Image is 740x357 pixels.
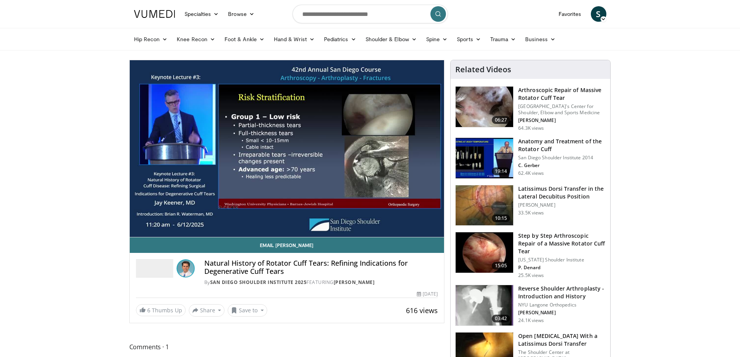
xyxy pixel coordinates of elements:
a: Pediatrics [319,31,361,47]
p: San Diego Shoulder Institute 2014 [518,155,606,161]
p: 25.5K views [518,272,544,279]
h3: Arthroscopic Repair of Massive Rotator Cuff Tear [518,86,606,102]
video-js: Video Player [130,60,444,237]
img: Avatar [176,259,195,278]
p: [PERSON_NAME] [518,202,606,208]
h3: Latissimus Dorsi Transfer in the Lateral Decubitus Position [518,185,606,200]
h3: Reverse Shoulder Arthroplasty - Introduction and History [518,285,606,300]
a: Specialties [180,6,224,22]
a: Knee Recon [172,31,220,47]
a: Email [PERSON_NAME] [130,237,444,253]
h4: Related Videos [455,65,511,74]
h3: Step by Step Arthroscopic Repair of a Massive Rotator Cuff Tear [518,232,606,255]
span: 6 [147,306,150,314]
p: [GEOGRAPHIC_DATA]'s Center for Shoulder, Elbow and Sports Medicine [518,103,606,116]
a: Favorites [554,6,586,22]
p: P. Denard [518,265,606,271]
p: [PERSON_NAME] [518,310,606,316]
span: 06:27 [492,116,510,124]
a: 10:15 Latissimus Dorsi Transfer in the Lateral Decubitus Position [PERSON_NAME] 33.5K views [455,185,606,226]
p: 33.5K views [518,210,544,216]
img: 38501_0000_3.png.150x105_q85_crop-smart_upscale.jpg [456,185,513,226]
img: San Diego Shoulder Institute 2025 [136,259,173,278]
a: Hip Recon [129,31,172,47]
button: Save to [228,304,267,317]
span: 616 views [406,306,438,315]
a: Foot & Ankle [220,31,269,47]
p: [PERSON_NAME] [518,117,606,124]
img: zucker_4.png.150x105_q85_crop-smart_upscale.jpg [456,285,513,326]
h3: Open [MEDICAL_DATA] With a Latissimus Dorsi Transfer [518,332,606,348]
a: Trauma [486,31,521,47]
input: Search topics, interventions [293,5,448,23]
img: 7cd5bdb9-3b5e-40f2-a8f4-702d57719c06.150x105_q85_crop-smart_upscale.jpg [456,232,513,273]
p: 64.3K views [518,125,544,131]
a: 15:05 Step by Step Arthroscopic Repair of a Massive Rotator Cuff Tear [US_STATE] Shoulder Institu... [455,232,606,279]
a: San Diego Shoulder Institute 2025 [210,279,307,286]
a: Shoulder & Elbow [361,31,421,47]
a: 03:42 Reverse Shoulder Arthroplasty - Introduction and History NYU Langone Orthopedics [PERSON_NA... [455,285,606,326]
a: 19:14 Anatomy and Treatment of the Rotator Cuff San Diego Shoulder Institute 2014 C. Gerber 62.4K... [455,138,606,179]
a: 6 Thumbs Up [136,304,186,316]
button: Share [189,304,225,317]
img: 281021_0002_1.png.150x105_q85_crop-smart_upscale.jpg [456,87,513,127]
div: By FEATURING [204,279,438,286]
span: Comments 1 [129,342,445,352]
a: S [591,6,606,22]
p: NYU Langone Orthopedics [518,302,606,308]
p: 24.1K views [518,317,544,324]
a: Hand & Wrist [269,31,319,47]
a: Sports [452,31,486,47]
a: Business [521,31,560,47]
p: C. Gerber [518,162,606,169]
span: 15:05 [492,262,510,270]
a: [PERSON_NAME] [334,279,375,286]
h3: Anatomy and Treatment of the Rotator Cuff [518,138,606,153]
h4: Natural History of Rotator Cuff Tears: Refining Indications for Degenerative Cuff Tears [204,259,438,276]
span: 03:42 [492,315,510,322]
a: 06:27 Arthroscopic Repair of Massive Rotator Cuff Tear [GEOGRAPHIC_DATA]'s Center for Shoulder, E... [455,86,606,131]
span: 10:15 [492,214,510,222]
p: 62.4K views [518,170,544,176]
img: VuMedi Logo [134,10,175,18]
div: [DATE] [417,291,438,298]
img: 58008271-3059-4eea-87a5-8726eb53a503.150x105_q85_crop-smart_upscale.jpg [456,138,513,178]
span: 19:14 [492,167,510,175]
a: Spine [421,31,452,47]
a: Browse [223,6,259,22]
p: [US_STATE] Shoulder Institute [518,257,606,263]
